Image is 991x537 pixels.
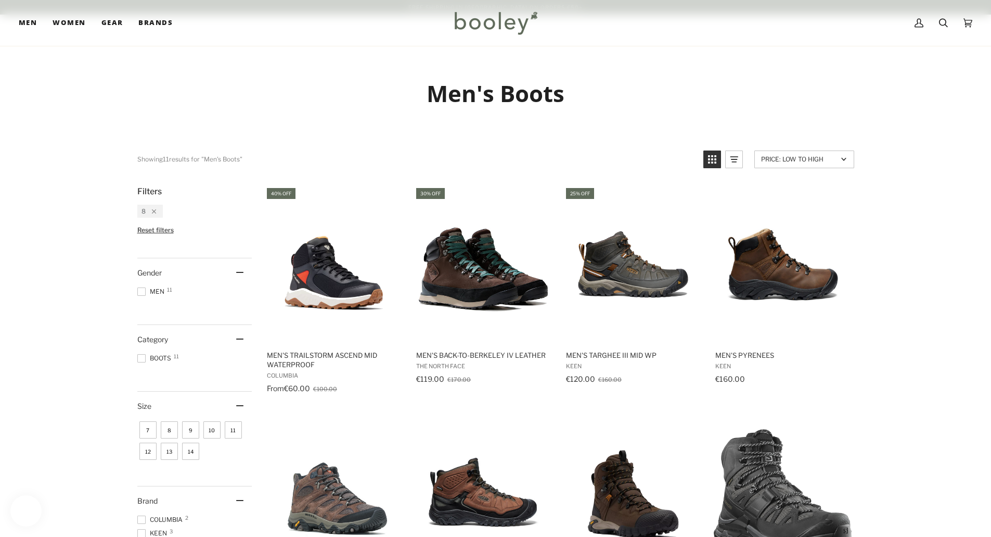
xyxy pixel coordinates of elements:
[415,195,552,333] img: The North Face Men's Back-to-Berkeley IV Leather Demitasse Brown / TNF Black - Booley Galway
[203,421,221,439] span: Size: 10
[447,376,471,383] span: €170.00
[566,188,594,199] div: 25% off
[170,529,173,534] span: 3
[284,384,310,393] span: €60.00
[182,421,199,439] span: Size: 9
[313,385,337,393] span: €100.00
[137,402,151,410] span: Size
[19,18,37,28] span: Men
[566,351,701,360] span: Men's Targhee III Mid WP
[267,384,284,393] span: From
[137,151,696,168] div: Showing results for "Men's Boots"
[267,351,402,369] span: Men's Trailstorm Ascend Mid Waterproof
[163,155,169,163] b: 11
[139,421,157,439] span: Size: 7
[416,351,551,360] span: Men's Back-to-Berkeley IV Leather
[225,421,242,439] span: Size: 11
[564,195,702,333] img: Keen Men's Targhee III Mid WP Black Olive / Golden Brown - Booley Galway
[566,374,595,383] span: €120.00
[53,18,85,28] span: Women
[185,515,188,520] span: 2
[137,335,168,344] span: Category
[137,496,158,505] span: Brand
[137,186,162,196] span: Filters
[715,351,850,360] span: Men's Pyrenees
[450,8,541,38] img: Booley
[137,268,162,277] span: Gender
[566,363,701,370] span: Keen
[715,374,745,383] span: €160.00
[267,188,295,199] div: 40% off
[725,151,743,168] a: View list mode
[265,195,403,333] img: Columbia Men's Trailstorm Ascend Mid Waterproof Black / Super Sonic - Booley Galway
[167,287,172,292] span: 11
[182,443,199,460] span: Size: 14
[161,443,178,460] span: Size: 13
[137,226,252,234] li: Reset filters
[416,188,445,199] div: 30% off
[715,363,850,370] span: Keen
[174,354,179,359] span: 11
[267,372,402,379] span: Columbia
[146,207,156,215] div: Remove filter: 8
[761,155,838,163] span: Price: Low to High
[598,376,622,383] span: €160.00
[714,195,852,333] img: Keen Men's Pyrenees Syrup - Booley Galway
[415,186,552,396] a: Men's Back-to-Berkeley IV Leather
[703,151,721,168] a: View grid mode
[137,287,168,296] span: Men
[137,515,186,524] span: Columbia
[265,186,403,396] a: Men's Trailstorm Ascend Mid Waterproof
[416,363,551,370] span: The North Face
[139,443,157,460] span: Size: 12
[161,421,178,439] span: Size: 8
[137,79,854,108] h1: Men's Boots
[101,18,123,28] span: Gear
[714,186,852,396] a: Men's Pyrenees
[141,207,146,215] span: 8
[416,374,444,383] span: €119.00
[137,354,174,363] span: Boots
[137,226,174,234] span: Reset filters
[10,495,42,527] iframe: Button to open loyalty program pop-up
[138,18,173,28] span: Brands
[754,151,854,168] a: Sort options
[564,186,702,396] a: Men's Targhee III Mid WP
